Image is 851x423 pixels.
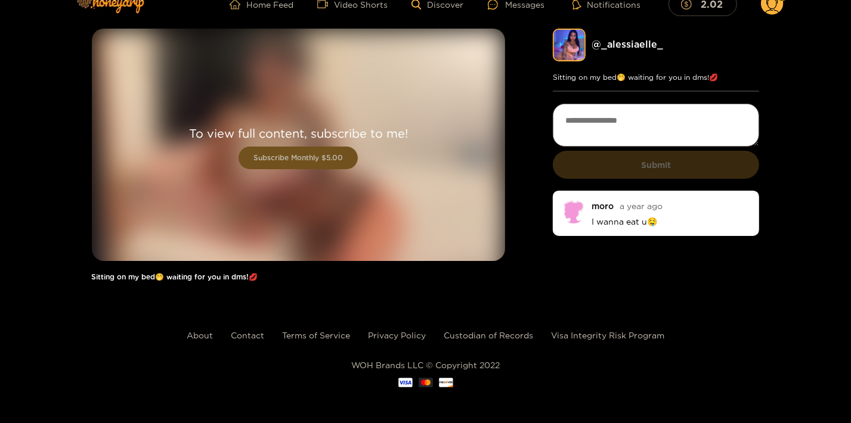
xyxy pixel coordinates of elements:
img: no-avatar.png [562,200,586,223]
a: Terms of Service [282,331,350,340]
p: To view full content, subscribe to me! [189,126,408,141]
a: Custodian of Records [444,331,533,340]
button: Subscribe Monthly $5.00 [239,147,358,169]
a: About [187,331,213,340]
a: Privacy Policy [368,331,426,340]
a: Contact [231,331,264,340]
p: I wanna eat u🤤 [592,216,751,227]
img: _alessiaelle_ [553,29,586,61]
button: Submit [553,151,760,179]
a: @ _alessiaelle_ [592,39,663,49]
p: Sitting on my bed🤭 waiting for you in dms!💋 [553,73,760,82]
span: a year ago [620,201,663,210]
h1: Sitting on my bed🤭 waiting for you in dms!💋 [92,273,505,281]
a: Visa Integrity Risk Program [551,331,664,340]
div: moro [592,201,614,210]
